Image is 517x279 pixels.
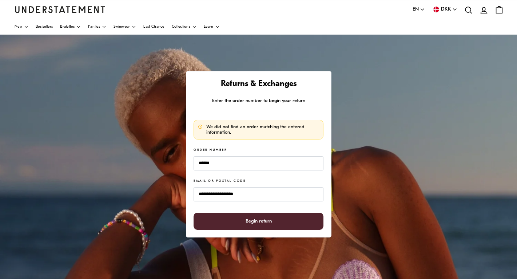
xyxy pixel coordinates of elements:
[441,5,451,13] span: DKK
[15,19,28,35] a: New
[204,25,214,29] span: Learn
[15,6,106,13] a: Understatement Homepage
[88,19,106,35] a: Panties
[172,25,190,29] span: Collections
[194,213,323,230] button: Begin return
[194,97,323,105] p: Enter the order number to begin your return
[143,19,164,35] a: Last Chance
[206,124,319,135] p: We did not find an order matching the entered information.
[194,148,227,153] label: Order Number
[60,25,75,29] span: Bralettes
[432,5,457,13] button: DKK
[36,25,53,29] span: Bestsellers
[413,5,425,13] button: EN
[172,19,196,35] a: Collections
[36,19,53,35] a: Bestsellers
[413,5,419,13] span: EN
[143,25,164,29] span: Last Chance
[194,79,323,90] h1: Returns & Exchanges
[88,25,100,29] span: Panties
[246,213,272,229] span: Begin return
[114,25,130,29] span: Swimwear
[15,25,22,29] span: New
[114,19,136,35] a: Swimwear
[194,179,246,184] label: Email or Postal Code
[204,19,220,35] a: Learn
[60,19,81,35] a: Bralettes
